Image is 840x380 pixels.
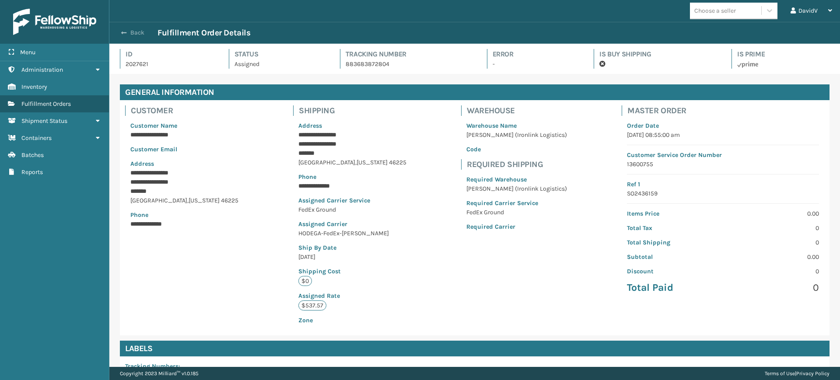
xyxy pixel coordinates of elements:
[627,160,819,169] p: 13600755
[298,243,406,252] p: Ship By Date
[728,238,819,247] p: 0
[187,197,189,204] span: ,
[298,159,355,166] span: [GEOGRAPHIC_DATA]
[298,267,406,276] p: Shipping Cost
[234,59,324,69] p: Assigned
[467,159,572,170] h4: Required Shipping
[21,100,71,108] span: Fulfillment Orders
[493,49,578,59] h4: Error
[298,316,406,325] p: Zone
[234,49,324,59] h4: Status
[765,370,795,377] a: Terms of Use
[357,159,388,166] span: [US_STATE]
[728,209,819,218] p: 0.00
[130,210,238,220] p: Phone
[466,175,567,184] p: Required Warehouse
[298,300,326,310] p: $537.57
[221,197,238,204] span: 46225
[130,121,238,130] p: Customer Name
[126,49,213,59] h4: Id
[627,252,717,261] p: Subtotal
[131,105,244,116] h4: Customer
[346,49,471,59] h4: Tracking Number
[627,121,819,130] p: Order Date
[298,122,322,129] span: Address
[466,199,567,208] p: Required Carrier Service
[466,222,567,231] p: Required Carrier
[627,105,824,116] h4: Master Order
[466,145,567,154] p: Code
[125,363,180,370] span: Tracking Numbers :
[126,59,213,69] p: 2027621
[21,117,67,125] span: Shipment Status
[120,367,199,380] p: Copyright 2023 Milliard™ v 1.0.185
[466,184,567,193] p: [PERSON_NAME] (Ironlink Logistics)
[765,367,829,380] div: |
[627,180,819,189] p: Ref 1
[627,189,819,198] p: SO2436159
[130,197,187,204] span: [GEOGRAPHIC_DATA]
[627,130,819,139] p: [DATE] 08:55:00 am
[728,223,819,233] p: 0
[298,229,406,238] p: HODEGA-FedEx-[PERSON_NAME]
[466,130,567,139] p: [PERSON_NAME] (Ironlink Logistics)
[728,281,819,294] p: 0
[21,83,47,91] span: Inventory
[627,238,717,247] p: Total Shipping
[157,28,250,38] h3: Fulfillment Order Details
[627,150,819,160] p: Customer Service Order Number
[796,370,829,377] a: Privacy Policy
[298,291,406,300] p: Assigned Rate
[130,145,238,154] p: Customer Email
[298,172,406,181] p: Phone
[627,281,717,294] p: Total Paid
[493,59,578,69] p: -
[21,151,44,159] span: Batches
[298,220,406,229] p: Assigned Carrier
[627,209,717,218] p: Items Price
[466,208,567,217] p: FedEx Ground
[120,341,829,356] h4: Labels
[130,160,154,167] span: Address
[189,197,220,204] span: [US_STATE]
[627,267,717,276] p: Discount
[13,9,96,35] img: logo
[21,168,43,176] span: Reports
[120,84,829,100] h4: General Information
[298,196,406,205] p: Assigned Carrier Service
[298,252,406,261] p: [DATE]
[694,6,736,15] div: Choose a seller
[21,134,52,142] span: Containers
[599,49,716,59] h4: Is Buy Shipping
[737,49,829,59] h4: Is Prime
[20,49,35,56] span: Menu
[389,159,406,166] span: 46225
[298,205,406,214] p: FedEx Ground
[728,252,819,261] p: 0.00
[299,105,412,116] h4: Shipping
[117,29,157,37] button: Back
[298,276,312,286] p: $0
[466,121,567,130] p: Warehouse Name
[355,159,357,166] span: ,
[467,105,572,116] h4: Warehouse
[346,59,471,69] p: 883683872804
[21,66,63,73] span: Administration
[627,223,717,233] p: Total Tax
[728,267,819,276] p: 0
